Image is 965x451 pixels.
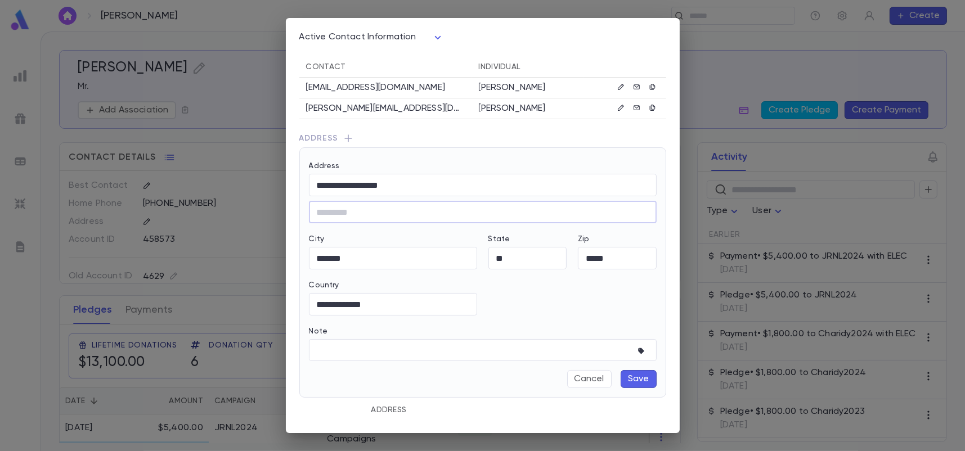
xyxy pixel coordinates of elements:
[309,234,325,243] label: City
[488,234,510,243] label: State
[364,400,600,421] th: Address
[299,33,416,42] span: Active Contact Information
[309,281,339,290] label: Country
[309,327,328,336] label: Note
[479,82,578,93] p: [PERSON_NAME]
[479,103,578,114] p: [PERSON_NAME]
[309,161,340,170] label: Address
[578,234,589,243] label: Zip
[299,57,472,78] th: Contact
[306,82,445,93] p: [EMAIL_ADDRESS][DOMAIN_NAME]
[472,57,585,78] th: Individual
[621,370,657,388] button: Save
[306,103,465,114] p: [PERSON_NAME][EMAIL_ADDRESS][DOMAIN_NAME]
[567,370,612,388] button: Cancel
[299,133,666,147] span: Address
[299,29,445,46] div: Active Contact Information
